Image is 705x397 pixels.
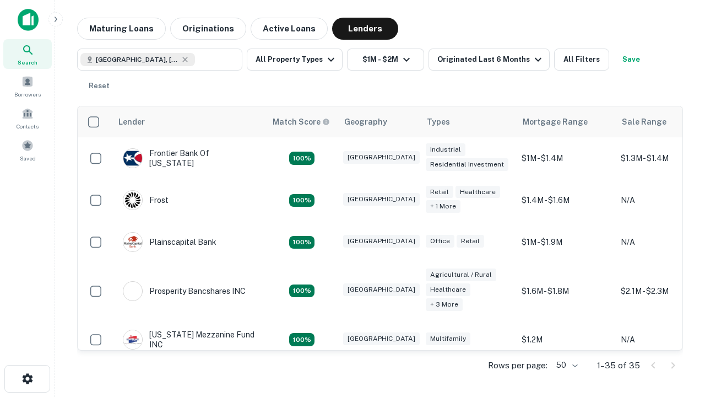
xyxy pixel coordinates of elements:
div: Frontier Bank Of [US_STATE] [123,148,255,168]
button: Lenders [332,18,398,40]
div: Retail [457,235,484,248]
th: Geography [338,106,420,137]
div: [US_STATE] Mezzanine Fund INC [123,330,255,350]
button: Reset [82,75,117,97]
td: $1.6M - $1.8M [516,263,615,319]
div: Agricultural / Rural [426,269,496,281]
button: Save your search to get updates of matches that match your search criteria. [614,49,649,71]
div: Sale Range [622,115,666,128]
div: [GEOGRAPHIC_DATA] [343,283,420,296]
div: Types [427,115,450,128]
div: Plainscapital Bank [123,232,216,252]
img: capitalize-icon.png [18,9,39,31]
div: [GEOGRAPHIC_DATA] [343,193,420,206]
th: Capitalize uses an advanced AI algorithm to match your search with the best lender. The match sco... [266,106,338,137]
button: Originations [170,18,246,40]
td: $1M - $1.9M [516,221,615,263]
div: Capitalize uses an advanced AI algorithm to match your search with the best lender. The match sco... [273,116,330,128]
a: Search [3,39,52,69]
a: Borrowers [3,71,52,101]
div: Industrial [426,143,465,156]
div: Geography [344,115,387,128]
div: Frost [123,190,169,210]
div: Lender [118,115,145,128]
button: Active Loans [251,18,328,40]
p: Rows per page: [488,359,547,372]
td: $1M - $1.4M [516,137,615,179]
button: All Filters [554,49,609,71]
div: 50 [552,357,579,373]
div: Matching Properties: 4, hasApolloMatch: undefined [289,236,314,249]
img: picture [123,233,142,251]
div: Mortgage Range [523,115,588,128]
div: Matching Properties: 6, hasApolloMatch: undefined [289,285,314,298]
div: [GEOGRAPHIC_DATA] [343,235,420,248]
button: $1M - $2M [347,49,424,71]
a: Saved [3,135,52,165]
div: Matching Properties: 5, hasApolloMatch: undefined [289,333,314,346]
img: picture [123,191,142,210]
span: Borrowers [14,90,41,99]
div: Originated Last 6 Months [437,53,545,66]
td: $1.4M - $1.6M [516,179,615,221]
p: 1–35 of 35 [597,359,640,372]
div: + 1 more [426,200,460,213]
span: [GEOGRAPHIC_DATA], [GEOGRAPHIC_DATA], [GEOGRAPHIC_DATA] [96,55,178,65]
h6: Match Score [273,116,328,128]
button: All Property Types [247,49,343,71]
div: Prosperity Bancshares INC [123,281,246,301]
div: Retail [426,186,453,198]
a: Contacts [3,103,52,133]
th: Mortgage Range [516,106,615,137]
div: Multifamily [426,332,470,345]
div: Healthcare [455,186,500,198]
th: Types [420,106,516,137]
div: Office [426,235,454,248]
div: Matching Properties: 4, hasApolloMatch: undefined [289,152,314,165]
span: Search [18,58,37,67]
div: Matching Properties: 4, hasApolloMatch: undefined [289,194,314,207]
div: [GEOGRAPHIC_DATA] [343,151,420,164]
span: Contacts [17,122,39,131]
div: + 3 more [426,298,463,311]
button: Originated Last 6 Months [429,49,550,71]
div: Healthcare [426,283,470,296]
img: picture [123,330,142,349]
button: Maturing Loans [77,18,166,40]
div: Residential Investment [426,158,508,171]
span: Saved [20,154,36,163]
img: picture [123,282,142,301]
td: $1.2M [516,319,615,361]
th: Lender [112,106,266,137]
img: picture [123,149,142,168]
div: [GEOGRAPHIC_DATA] [343,332,420,345]
iframe: Chat Widget [650,273,705,326]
